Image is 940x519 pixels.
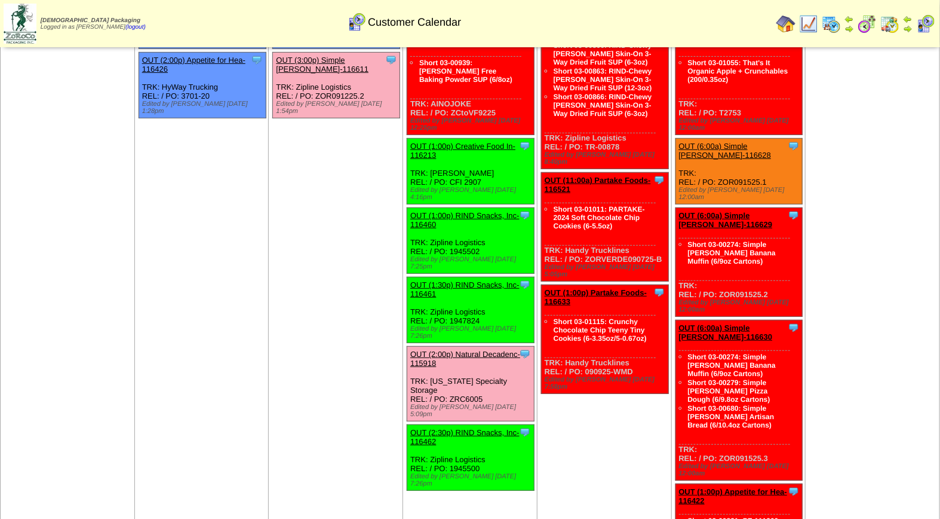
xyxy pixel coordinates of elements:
div: Edited by [PERSON_NAME] [DATE] 12:00am [679,117,803,132]
a: OUT (6:00a) Simple [PERSON_NAME]-116628 [679,142,772,160]
div: Edited by [PERSON_NAME] [DATE] 12:25pm [410,117,534,132]
div: Edited by [PERSON_NAME] [DATE] 12:00am [679,299,803,313]
img: arrowright.gif [844,24,854,33]
img: arrowleft.gif [903,14,913,24]
span: Logged in as [PERSON_NAME] [41,17,146,30]
a: OUT (1:00p) Creative Food In-116213 [410,142,515,160]
a: OUT (1:00p) Partake Foods-116633 [545,288,647,306]
img: Tooltip [653,174,665,186]
div: Edited by [PERSON_NAME] [DATE] 1:28pm [142,100,266,115]
a: Short 03-00279: Simple [PERSON_NAME] Pizza Dough (6/9.8oz Cartons) [688,378,770,404]
img: calendarblend.gif [858,14,877,33]
img: Tooltip [519,426,531,438]
div: Edited by [PERSON_NAME] [DATE] 8:40pm [545,151,668,166]
div: Edited by [PERSON_NAME] [DATE] 12:00am [679,463,803,477]
a: OUT (1:30p) RIND Snacks, Inc-116461 [410,280,520,298]
div: Edited by [PERSON_NAME] [DATE] 7:25pm [410,256,534,270]
a: Short 03-01055: That's It Organic Apple + Crunchables (200/0.35oz) [688,59,788,84]
img: Tooltip [519,348,531,360]
span: Customer Calendar [368,16,461,29]
a: Short 03-00866: RIND-Chewy [PERSON_NAME] Skin-On 3-Way Dried Fruit SUP (6-3oz) [554,93,652,118]
a: OUT (11:00a) Partake Foods-116521 [545,176,651,194]
div: Edited by [PERSON_NAME] [DATE] 7:58pm [545,376,668,390]
a: OUT (2:30p) RIND Snacks, Inc-116462 [410,428,520,446]
a: Short 03-00274: Simple [PERSON_NAME] Banana Muffin (6/9oz Cartons) [688,240,776,265]
div: Edited by [PERSON_NAME] [DATE] 1:54pm [276,100,400,115]
a: OUT (2:00p) Natural Decadenc-115918 [410,350,520,368]
img: Tooltip [788,486,800,497]
div: TRK: Zipline Logistics REL: / PO: 1945500 [407,425,534,491]
a: OUT (2:00p) Appetite for Hea-116426 [142,56,245,74]
span: [DEMOGRAPHIC_DATA] Packaging [41,17,140,24]
div: TRK: Handy Trucklines REL: / PO: 090925-WMD [541,285,668,394]
div: TRK: Zipline Logistics REL: / PO: ZOR091225.2 [273,53,400,118]
img: calendarinout.gif [880,14,899,33]
div: TRK: Zipline Logistics REL: / PO: 1945502 [407,208,534,274]
img: Tooltip [519,209,531,221]
a: Short 03-00274: Simple [PERSON_NAME] Banana Muffin (6/9oz Cartons) [688,353,776,378]
div: TRK: Handy Trucklines REL: / PO: ZORVERDE090725-B [541,173,668,282]
img: calendarcustomer.gif [916,14,935,33]
div: TRK: AINOJOKE REL: / PO: ZCtoVF9225 [407,26,534,135]
img: calendarcustomer.gif [347,13,366,32]
div: TRK: REL: / PO: T2753 [675,26,803,135]
div: TRK: REL: / PO: ZOR091525.3 [675,320,803,481]
img: Tooltip [519,279,531,291]
a: Short 03-00680: Simple [PERSON_NAME] Artisan Bread (6/10.4oz Cartons) [688,404,775,429]
a: Short 03-00939: [PERSON_NAME] Free Baking Powder SUP (6/8oz) [419,59,512,84]
a: OUT (6:00a) Simple [PERSON_NAME]-116630 [679,323,773,341]
div: Edited by [PERSON_NAME] [DATE] 5:05pm [545,264,668,278]
img: Tooltip [519,140,531,152]
div: TRK: REL: / PO: ZOR091525.1 [675,139,803,204]
a: OUT (6:00a) Simple [PERSON_NAME]-116629 [679,211,773,229]
img: line_graph.gif [799,14,818,33]
div: TRK: [US_STATE] Specialty Storage REL: / PO: ZRC6005 [407,347,534,422]
a: OUT (1:00p) Appetite for Hea-116422 [679,487,788,505]
img: Tooltip [653,286,665,298]
div: Edited by [PERSON_NAME] [DATE] 4:16pm [410,187,534,201]
a: OUT (1:00p) RIND Snacks, Inc-116460 [410,211,520,229]
div: TRK: HyWay Trucking REL: / PO: 3701-20 [139,53,266,118]
a: Short 03-01115: Crunchy Chocolate Chip Teeny Tiny Cookies (6-3.35oz/5-0.67oz) [554,317,647,343]
div: Edited by [PERSON_NAME] [DATE] 12:00am [679,187,803,201]
div: TRK: [PERSON_NAME] REL: / PO: CFI 2907 [407,139,534,204]
img: zoroco-logo-small.webp [4,4,36,44]
div: Edited by [PERSON_NAME] [DATE] 7:26pm [410,473,534,487]
div: TRK: Zipline Logistics REL: / PO: 1947824 [407,277,534,343]
a: (logout) [125,24,146,30]
img: Tooltip [788,322,800,334]
div: Edited by [PERSON_NAME] [DATE] 5:09pm [410,404,534,418]
img: Tooltip [251,54,263,66]
img: Tooltip [385,54,397,66]
div: TRK: REL: / PO: ZOR091525.2 [675,208,803,317]
a: Short 03-00866: RIND-Chewy [PERSON_NAME] Skin-On 3-Way Dried Fruit SUP (6-3oz) [554,41,652,66]
a: Short 03-01011: PARTAKE-2024 Soft Chocolate Chip Cookies (6-5.5oz) [554,205,645,230]
div: Edited by [PERSON_NAME] [DATE] 7:26pm [410,325,534,340]
img: arrowright.gif [903,24,913,33]
img: home.gif [776,14,795,33]
img: arrowleft.gif [844,14,854,24]
img: Tooltip [788,140,800,152]
img: Tooltip [788,209,800,221]
a: OUT (3:00p) Simple [PERSON_NAME]-116611 [276,56,368,74]
a: Short 03-00863: RIND-Chewy [PERSON_NAME] Skin-On 3-Way Dried Fruit SUP (12-3oz) [554,67,652,92]
img: calendarprod.gif [822,14,841,33]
